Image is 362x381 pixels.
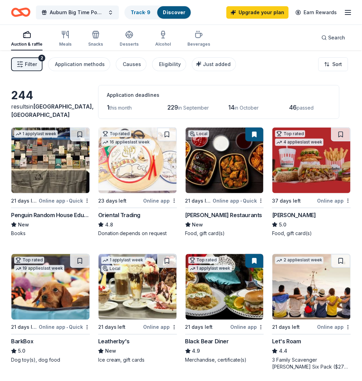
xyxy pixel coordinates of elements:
span: in [11,103,94,118]
img: Image for Let's Roam [272,254,351,320]
div: Books [11,230,90,237]
span: 4.8 [105,221,113,229]
div: Auction & raffle [11,41,43,47]
button: Sort [318,57,348,71]
div: Online app [317,196,351,205]
div: Dog toy(s), dog food [11,357,90,364]
span: New [18,221,29,229]
span: Search [328,34,345,42]
span: Auburn Big Time Pow Wow [50,8,105,17]
span: 5.0 [279,221,286,229]
span: New [192,221,203,229]
img: Image for Portillo's [272,128,351,193]
span: passed [297,105,314,111]
span: in October [235,105,259,111]
img: Image for BarkBox [11,254,90,320]
button: Search [316,31,351,45]
span: Sort [333,60,342,68]
div: 2 [38,55,45,62]
div: Meals [59,41,72,47]
div: Online app [317,323,351,332]
div: 1 apply last week [14,130,58,138]
span: 4.4 [279,347,287,355]
span: New [105,347,116,355]
div: Local [101,266,122,272]
div: Online app Quick [39,196,90,205]
button: Auction & raffle [11,28,43,50]
div: Food, gift card(s) [185,230,264,237]
button: Filter2 [11,57,43,71]
button: Auburn Big Time Pow Wow [36,6,119,19]
div: Online app Quick [39,323,90,332]
div: 3 Family Scavenger [PERSON_NAME] Six Pack ($270 Value), 2 Date Night Scavenger [PERSON_NAME] Two ... [272,357,351,371]
button: Track· 9Discover [124,6,192,19]
img: Image for Black Bear Diner [186,254,264,320]
div: Alcohol [155,41,171,47]
span: 229 [168,104,178,111]
div: 21 days left [98,323,126,332]
span: in September [178,105,209,111]
div: 37 days left [272,197,301,205]
div: Leatherby's [98,337,130,346]
div: 1 apply last week [188,265,232,272]
button: Snacks [88,28,103,50]
span: • [66,325,68,330]
a: Image for Let's Roam2 applieslast week21 days leftOnline appLet's Roam4.43 Family Scavenger [PERS... [272,254,351,371]
div: 23 days left [98,197,127,205]
span: 46 [289,104,297,111]
div: Desserts [120,41,139,47]
button: Causes [116,57,147,71]
div: Top rated [14,257,44,264]
span: 4.9 [192,347,200,355]
div: Local [188,130,209,137]
span: • [240,198,242,204]
div: 4 applies last week [275,139,324,146]
img: Image for Leatherby's [99,254,177,320]
div: [PERSON_NAME] [272,211,316,219]
span: 5.0 [18,347,25,355]
span: Filter [25,60,37,68]
span: Just added [203,61,231,67]
a: Earn Rewards [291,6,341,19]
div: Black Bear Diner [185,337,229,346]
div: Application methods [55,60,105,68]
div: Online app [143,323,177,332]
div: 1 apply last week [101,257,145,264]
div: Let's Roam [272,337,301,346]
div: Beverages [187,41,210,47]
div: Ice cream, gift cards [98,357,177,364]
span: 1 [107,104,109,111]
div: 21 days left [11,323,37,332]
div: Online app [230,323,264,332]
div: 19 applies last week [14,265,64,272]
div: Top rated [188,257,219,264]
a: Image for Portillo'sTop rated4 applieslast week37 days leftOnline app[PERSON_NAME]5.0Food, gift c... [272,127,351,237]
a: Upgrade your plan [226,6,289,19]
div: Penguin Random House Education [11,211,90,219]
div: 21 days left [272,323,300,332]
img: Image for Penguin Random House Education [11,128,90,193]
div: Oriental Trading [98,211,141,219]
img: Image for Oriental Trading [99,128,177,193]
div: [PERSON_NAME] Restaurants [185,211,262,219]
span: this month [109,105,132,111]
button: Just added [192,57,236,71]
div: 21 days left [185,197,212,205]
span: • [66,198,68,204]
div: 21 days left [185,323,213,332]
a: Image for Black Bear DinerTop rated1 applylast week21 days leftOnline appBlack Bear Diner4.9Merch... [185,254,264,364]
div: results [11,102,90,119]
div: 16 applies last week [101,139,151,146]
a: Image for Penguin Random House Education1 applylast week21 days leftOnline app•QuickPenguin Rando... [11,127,90,237]
div: Top rated [101,130,131,137]
span: 14 [229,104,235,111]
div: Online app [143,196,177,205]
div: Food, gift card(s) [272,230,351,237]
button: Eligibility [152,57,186,71]
div: Causes [123,60,141,68]
div: 21 days left [11,197,37,205]
button: Beverages [187,28,210,50]
button: Desserts [120,28,139,50]
div: 244 [11,89,90,102]
button: Application methods [48,57,110,71]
